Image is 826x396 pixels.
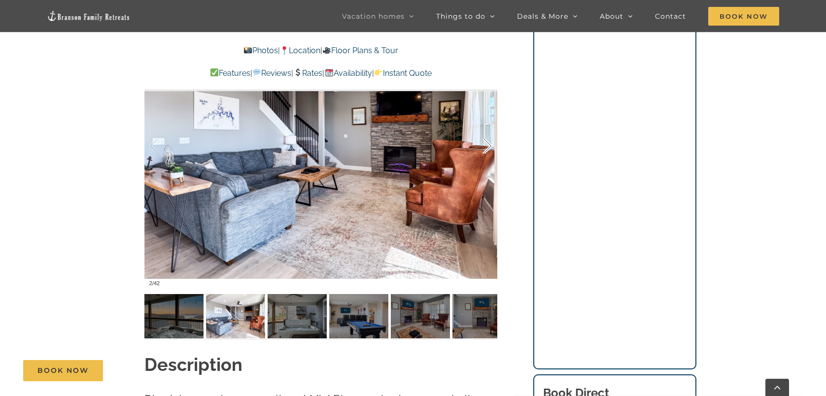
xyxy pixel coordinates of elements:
img: Out-of-the-Blue-at-Table-Rock-Lake-3011-Edit-scaled.jpg-nggid042970-ngg0dyn-120x90-00f0w010c011r1... [452,294,512,338]
span: Deals & More [517,13,568,20]
a: Availability [324,68,372,78]
img: 💲 [294,68,302,76]
a: Reviews [252,68,291,78]
img: Out-of-the-Blue-at-Table-Rock-Lake-3009-scaled.jpg-nggid042978-ngg0dyn-120x90-00f0w010c011r110f11... [206,294,265,338]
span: Things to do [436,13,485,20]
span: About [600,13,623,20]
a: Rates [293,68,322,78]
img: 💬 [253,68,261,76]
img: Out-of-the-Blue-at-Table-Rock-Lake-3007-Edit-scaled.jpg-nggid042967-ngg0dyn-120x90-00f0w010c011r1... [329,294,388,338]
a: Instant Quote [374,68,432,78]
img: 👉 [375,68,382,76]
img: 📆 [325,68,333,76]
img: Out-of-the-Blue-at-Table-Rock-Lake-Branson-Missouri-1311-Edit-scaled.jpg-nggid042292-ngg0dyn-120x... [144,294,204,338]
iframe: Booking/Inquiry Widget [543,9,687,344]
a: Features [210,68,250,78]
strong: Description [144,354,242,375]
a: Book Now [23,360,103,381]
img: 📸 [244,46,252,54]
img: Branson Family Retreats Logo [47,10,131,22]
a: Photos [243,46,277,55]
p: | | | | [144,67,497,80]
span: Contact [655,13,686,20]
a: Floor Plans & Tour [322,46,398,55]
img: Out-of-the-Blue-at-Table-Rock-Lake-Branson-Missouri-1310-scaled.jpg-nggid042291-ngg0dyn-120x90-00... [268,294,327,338]
img: 🎥 [323,46,331,54]
img: ✅ [210,68,218,76]
span: Book Now [37,366,89,375]
a: Location [280,46,320,55]
span: Vacation homes [342,13,405,20]
img: 📍 [280,46,288,54]
p: | | [144,44,497,57]
span: Book Now [708,7,779,26]
img: Out-of-the-Blue-at-Table-Rock-Lake-3010-Edit-scaled.jpg-nggid042969-ngg0dyn-120x90-00f0w010c011r1... [391,294,450,338]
